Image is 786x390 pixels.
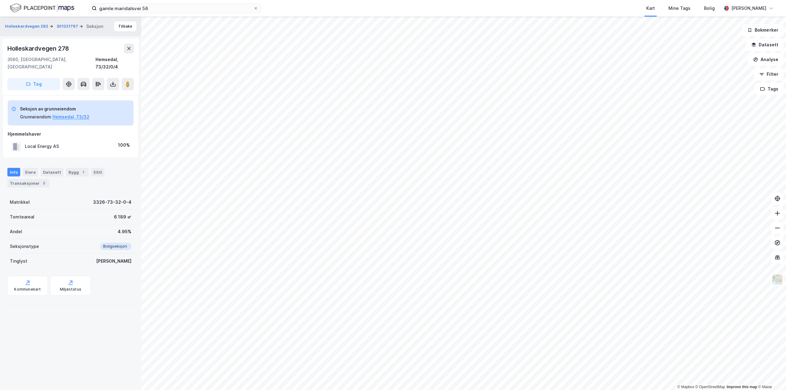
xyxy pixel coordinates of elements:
[114,21,136,31] button: Tilbake
[742,24,784,36] button: Bokmerker
[96,257,131,265] div: [PERSON_NAME]
[755,361,786,390] iframe: Chat Widget
[14,287,41,292] div: Kommunekart
[118,228,131,235] div: 4.95%
[10,228,22,235] div: Andel
[23,168,38,176] div: Eiere
[755,83,784,95] button: Tags
[746,39,784,51] button: Datasett
[646,5,655,12] div: Kart
[60,287,81,292] div: Miljøstatus
[66,168,89,176] div: Bygg
[80,169,86,175] div: 1
[10,199,30,206] div: Matrikkel
[727,385,757,389] a: Improve this map
[677,385,694,389] a: Mapbox
[20,113,51,121] div: Grunneiendom
[91,168,104,176] div: ESG
[86,23,103,30] div: Seksjon
[695,385,725,389] a: OpenStreetMap
[10,213,34,221] div: Tomteareal
[7,56,95,71] div: 3560, [GEOGRAPHIC_DATA], [GEOGRAPHIC_DATA]
[25,143,59,150] div: Local Energy AS
[97,4,253,13] input: Søk på adresse, matrikkel, gårdeiere, leietakere eller personer
[7,168,20,176] div: Info
[41,180,47,186] div: 3
[20,105,89,113] div: Seksjon av grunneiendom
[95,56,134,71] div: Hemsedal, 73/32/0/4
[7,179,49,187] div: Transaksjoner
[93,199,131,206] div: 3326-73-32-0-4
[56,23,79,29] button: 301221797
[754,68,784,80] button: Filter
[10,257,27,265] div: Tinglyst
[10,3,74,14] img: logo.f888ab2527a4732fd821a326f86c7f29.svg
[41,168,64,176] div: Datasett
[668,5,691,12] div: Mine Tags
[7,44,70,53] div: Holleskardvegen 278
[7,78,60,90] button: Tag
[748,53,784,66] button: Analyse
[704,5,715,12] div: Bolig
[118,141,130,149] div: 100%
[10,243,39,250] div: Seksjonstype
[5,23,49,29] button: Holleskardvegen 282
[731,5,766,12] div: [PERSON_NAME]
[772,274,783,285] img: Z
[114,213,131,221] div: 6 189 ㎡
[8,130,134,138] div: Hjemmelshaver
[53,113,89,121] button: Hemsedal, 73/32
